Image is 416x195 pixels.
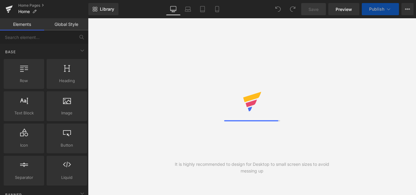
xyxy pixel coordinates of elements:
[18,3,88,8] a: Home Pages
[328,3,359,15] a: Preview
[18,9,30,14] span: Home
[336,6,352,12] span: Preview
[100,6,114,12] span: Library
[195,3,210,15] a: Tablet
[44,18,88,30] a: Global Style
[166,3,181,15] a: Desktop
[5,49,16,55] span: Base
[272,3,284,15] button: Undo
[5,78,42,84] span: Row
[88,3,118,15] a: New Library
[48,110,85,116] span: Image
[48,174,85,181] span: Liquid
[181,3,195,15] a: Laptop
[362,3,399,15] button: Publish
[401,3,414,15] button: More
[48,78,85,84] span: Heading
[287,3,299,15] button: Redo
[5,142,42,148] span: Icon
[5,110,42,116] span: Text Block
[308,6,319,12] span: Save
[369,7,384,12] span: Publish
[48,142,85,148] span: Button
[210,3,224,15] a: Mobile
[170,161,334,174] div: It is highly recommended to design for Desktop to small screen sizes to avoid messing up
[5,174,42,181] span: Separator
